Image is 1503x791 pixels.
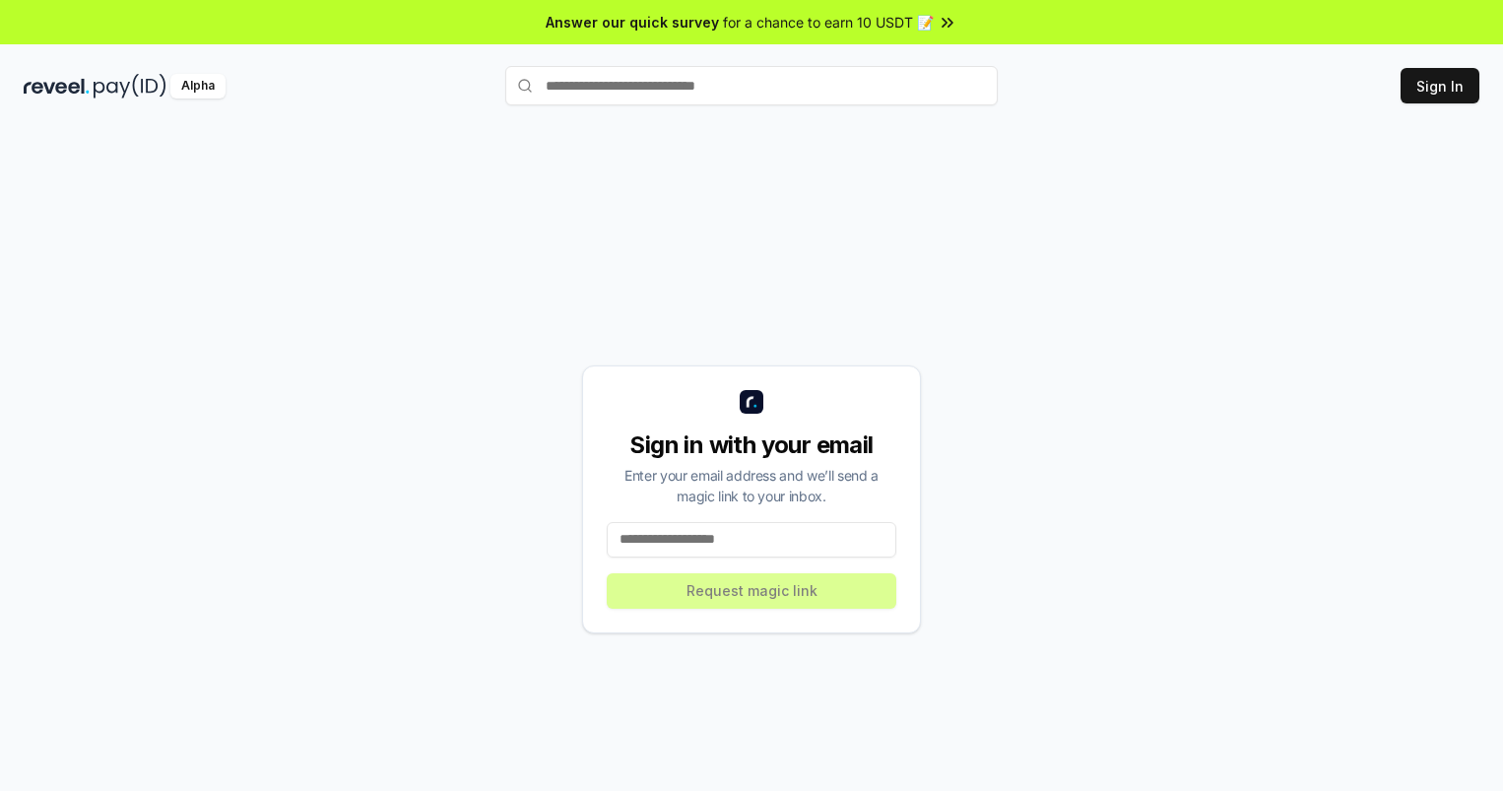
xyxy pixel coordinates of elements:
img: pay_id [94,74,166,99]
div: Alpha [170,74,226,99]
span: for a chance to earn 10 USDT 📝 [723,12,934,33]
span: Answer our quick survey [546,12,719,33]
img: reveel_dark [24,74,90,99]
button: Sign In [1401,68,1479,103]
div: Sign in with your email [607,429,896,461]
img: logo_small [740,390,763,414]
div: Enter your email address and we’ll send a magic link to your inbox. [607,465,896,506]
